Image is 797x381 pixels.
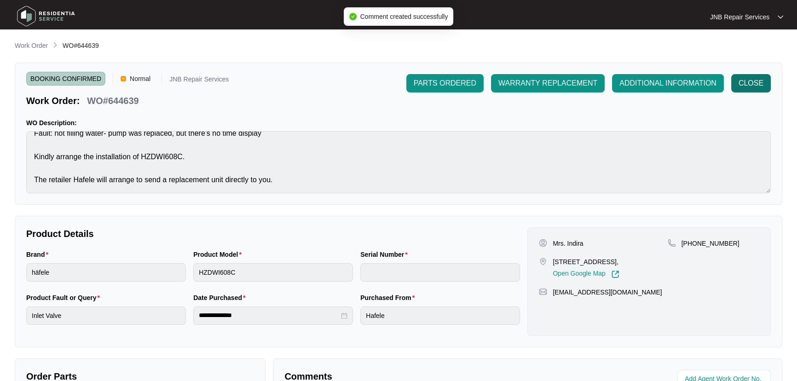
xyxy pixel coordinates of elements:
p: Work Order: [26,94,80,107]
p: Work Order [15,41,48,50]
img: dropdown arrow [778,15,783,19]
p: Product Details [26,227,520,240]
span: WARRANTY REPLACEMENT [498,78,597,89]
p: JNB Repair Services [710,12,769,22]
img: map-pin [539,257,547,266]
p: Mrs. Indira [553,239,583,248]
textarea: Hi Team, Fault: not filling water- pump was replaced, but there's no time display Kindly arrange ... [26,131,771,193]
input: Product Model [193,263,353,282]
p: JNB Repair Services [169,76,229,86]
input: Serial Number [360,263,520,282]
span: CLOSE [739,78,763,89]
label: Brand [26,250,52,259]
label: Product Fault or Query [26,293,104,302]
button: PARTS ORDERED [406,74,484,92]
span: check-circle [349,13,357,20]
p: [EMAIL_ADDRESS][DOMAIN_NAME] [553,288,662,297]
button: CLOSE [731,74,771,92]
button: WARRANTY REPLACEMENT [491,74,605,92]
label: Purchased From [360,293,418,302]
span: Normal [126,72,154,86]
label: Date Purchased [193,293,249,302]
label: Product Model [193,250,245,259]
input: Purchased From [360,306,520,325]
input: Brand [26,263,186,282]
img: user-pin [539,239,547,247]
p: WO Description: [26,118,771,127]
img: Vercel Logo [121,76,126,81]
p: WO#644639 [87,94,139,107]
span: Comment created successfully [360,13,448,20]
img: chevron-right [52,41,59,49]
p: [STREET_ADDRESS], [553,257,619,266]
img: residentia service logo [14,2,78,30]
p: [PHONE_NUMBER] [681,239,739,248]
a: Work Order [13,41,50,51]
img: map-pin [668,239,676,247]
input: Date Purchased [199,311,339,320]
img: Link-External [611,270,619,278]
button: ADDITIONAL INFORMATION [612,74,724,92]
span: PARTS ORDERED [414,78,476,89]
span: WO#644639 [63,42,99,49]
span: BOOKING CONFIRMED [26,72,105,86]
label: Serial Number [360,250,411,259]
a: Open Google Map [553,270,619,278]
img: map-pin [539,288,547,296]
input: Product Fault or Query [26,306,186,325]
span: ADDITIONAL INFORMATION [619,78,716,89]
